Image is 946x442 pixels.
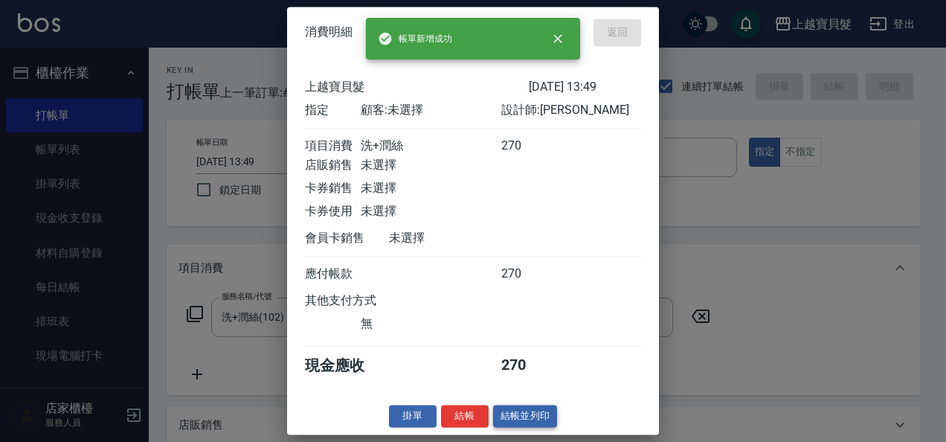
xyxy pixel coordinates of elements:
div: 未選擇 [389,231,529,246]
div: 未選擇 [361,204,501,220]
span: 消費明細 [305,25,353,40]
div: 顧客: 未選擇 [361,103,501,118]
div: 無 [361,316,501,332]
div: 卡券使用 [305,204,361,220]
button: 結帳並列印 [493,405,558,428]
div: 應付帳款 [305,266,361,282]
div: 會員卡銷售 [305,231,389,246]
div: 洗+潤絲 [361,138,501,154]
button: 結帳 [441,405,489,428]
div: 卡券銷售 [305,181,361,196]
div: 270 [501,266,557,282]
div: 270 [501,356,557,376]
button: 掛單 [389,405,437,428]
div: 270 [501,138,557,154]
div: 未選擇 [361,181,501,196]
div: 現金應收 [305,356,389,376]
div: 未選擇 [361,158,501,173]
div: 上越寶貝髮 [305,80,529,95]
div: 指定 [305,103,361,118]
button: close [541,22,574,55]
div: 店販銷售 [305,158,361,173]
div: 項目消費 [305,138,361,154]
div: [DATE] 13:49 [529,80,641,95]
div: 其他支付方式 [305,293,417,309]
span: 帳單新增成功 [378,31,452,46]
div: 設計師: [PERSON_NAME] [501,103,641,118]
